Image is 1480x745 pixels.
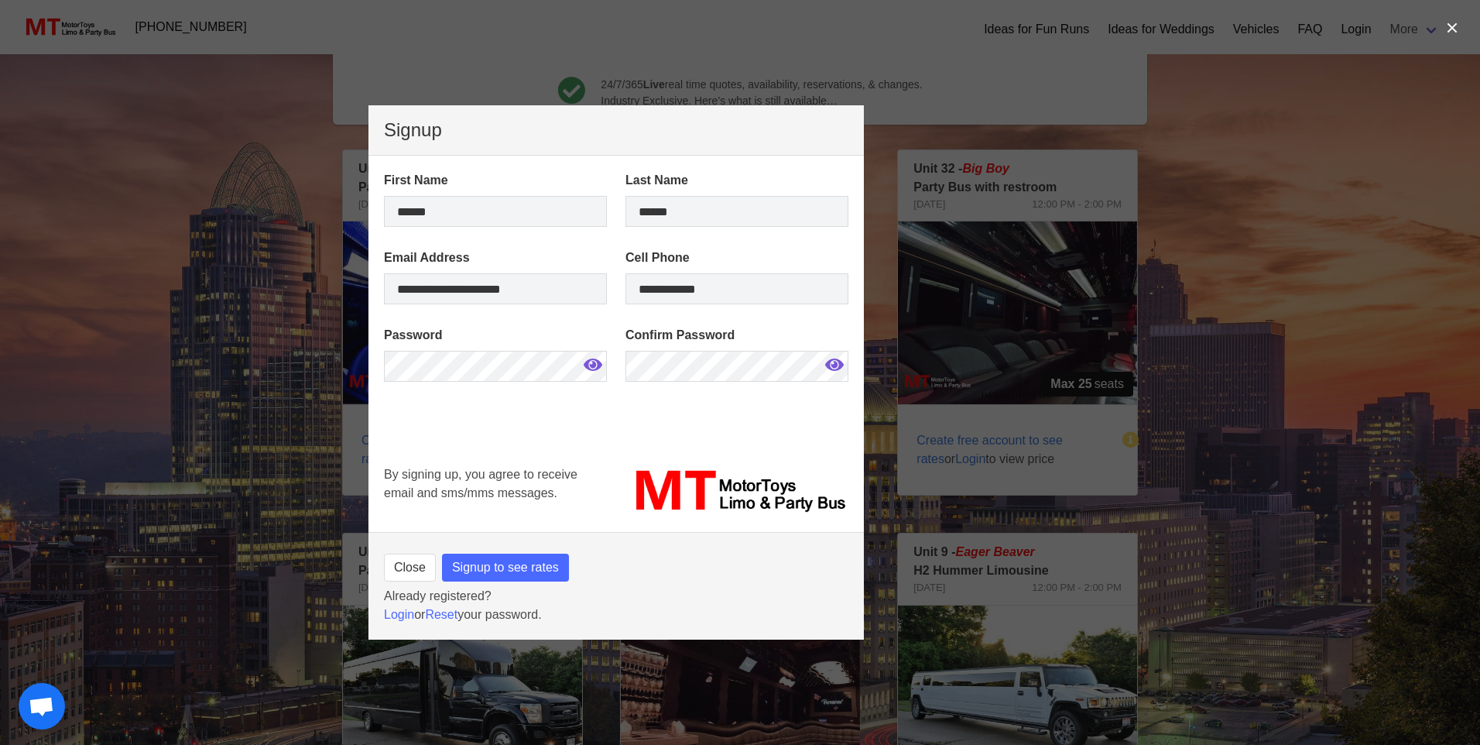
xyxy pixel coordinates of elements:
button: Close [384,554,436,582]
label: Last Name [625,171,848,190]
p: Already registered? [384,587,848,606]
label: Confirm Password [625,326,848,345]
a: Login [384,608,414,621]
p: Signup [384,121,848,139]
a: Reset [425,608,457,621]
label: Cell Phone [625,249,848,267]
p: or your password. [384,606,848,624]
label: Email Address [384,249,607,267]
label: First Name [384,171,607,190]
span: Signup to see rates [452,558,559,577]
a: Open chat [19,683,65,730]
iframe: reCAPTCHA [384,403,619,520]
img: MT_logo_name.png [625,465,848,517]
button: Signup to see rates [442,554,569,582]
div: By signing up, you agree to receive email and sms/mms messages. [375,456,616,526]
label: Password [384,326,607,345]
